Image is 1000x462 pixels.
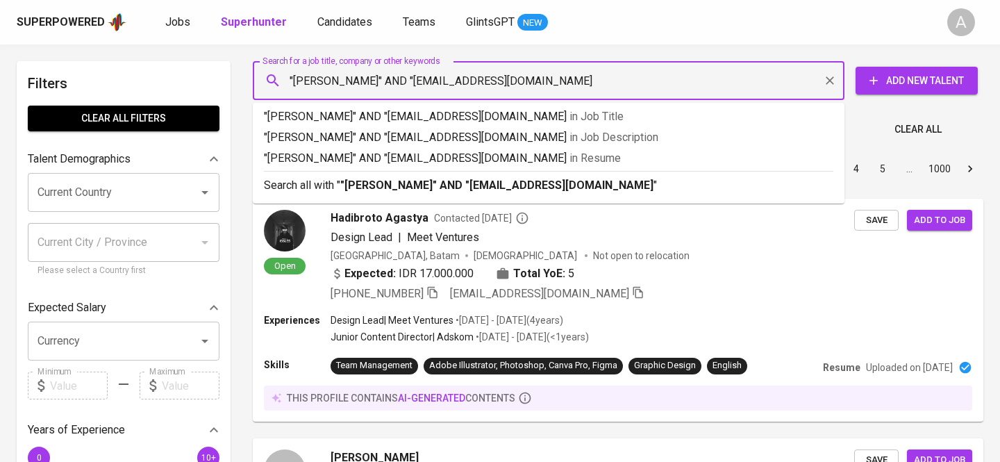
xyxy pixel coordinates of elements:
[39,110,208,127] span: Clear All filters
[450,287,629,300] span: [EMAIL_ADDRESS][DOMAIN_NAME]
[854,210,899,231] button: Save
[317,14,375,31] a: Candidates
[513,265,565,282] b: Total YoE:
[331,313,453,327] p: Design Lead | Meet Ventures
[331,231,392,244] span: Design Lead
[28,294,219,322] div: Expected Salary
[264,150,833,167] p: "[PERSON_NAME]" AND "[EMAIL_ADDRESS][DOMAIN_NAME]
[820,71,840,90] button: Clear
[569,131,658,144] span: in Job Description
[845,158,867,180] button: Go to page 4
[894,121,942,138] span: Clear All
[569,110,624,123] span: in Job Title
[28,151,131,167] p: Talent Demographics
[28,106,219,131] button: Clear All filters
[398,229,401,246] span: |
[28,422,125,438] p: Years of Experience
[37,264,210,278] p: Please select a Country first
[914,213,965,229] span: Add to job
[866,361,953,374] p: Uploaded on [DATE]
[331,210,428,226] span: Hadibroto Agastya
[331,330,474,344] p: Junior Content Director | Adskom
[165,15,190,28] span: Jobs
[264,313,331,327] p: Experiences
[331,265,474,282] div: IDR 17.000.000
[907,210,972,231] button: Add to job
[861,213,892,229] span: Save
[221,14,290,31] a: Superhunter
[959,158,981,180] button: Go to next page
[108,12,126,33] img: app logo
[453,313,563,327] p: • [DATE] - [DATE] ( 4 years )
[17,15,105,31] div: Superpowered
[165,14,193,31] a: Jobs
[856,67,978,94] button: Add New Talent
[28,416,219,444] div: Years of Experience
[221,15,287,28] b: Superhunter
[898,162,920,176] div: …
[429,359,617,372] div: Adobe Illustrator, Photoshop, Canva Pro, Figma
[317,15,372,28] span: Candidates
[515,211,529,225] svg: By Batam recruiter
[867,72,967,90] span: Add New Talent
[398,393,465,404] span: AI-generated
[162,372,219,399] input: Value
[28,299,106,316] p: Expected Salary
[466,14,548,31] a: GlintsGPT NEW
[593,249,690,263] p: Not open to relocation
[712,359,742,372] div: English
[568,265,574,282] span: 5
[264,210,306,251] img: abdaaa96f8bf957fa8a3999f08da86e2.jpg
[331,287,424,300] span: [PHONE_NUMBER]
[947,8,975,36] div: A
[634,359,696,372] div: Graphic Design
[823,361,860,374] p: Resume
[924,158,955,180] button: Go to page 1000
[17,12,126,33] a: Superpoweredapp logo
[889,117,947,142] button: Clear All
[28,145,219,173] div: Talent Demographics
[336,359,412,372] div: Team Management
[28,72,219,94] h6: Filters
[264,108,833,125] p: "[PERSON_NAME]" AND "[EMAIL_ADDRESS][DOMAIN_NAME]
[407,231,479,244] span: Meet Ventures
[195,183,215,202] button: Open
[253,199,983,422] a: OpenHadibroto AgastyaContacted [DATE]Design Lead|Meet Ventures[GEOGRAPHIC_DATA], Batam[DEMOGRAPHI...
[287,391,515,405] p: this profile contains contents
[466,15,515,28] span: GlintsGPT
[264,129,833,146] p: "[PERSON_NAME]" AND "[EMAIL_ADDRESS][DOMAIN_NAME]
[517,16,548,30] span: NEW
[474,330,589,344] p: • [DATE] - [DATE] ( <1 years )
[434,211,529,225] span: Contacted [DATE]
[403,14,438,31] a: Teams
[340,179,653,192] b: "[PERSON_NAME]" AND "[EMAIL_ADDRESS][DOMAIN_NAME]
[331,249,460,263] div: [GEOGRAPHIC_DATA], Batam
[269,260,301,272] span: Open
[344,265,396,282] b: Expected:
[264,177,833,194] p: Search all with " "
[474,249,579,263] span: [DEMOGRAPHIC_DATA]
[872,158,894,180] button: Go to page 5
[264,358,331,372] p: Skills
[737,158,983,180] nav: pagination navigation
[195,331,215,351] button: Open
[50,372,108,399] input: Value
[569,151,621,165] span: in Resume
[403,15,435,28] span: Teams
